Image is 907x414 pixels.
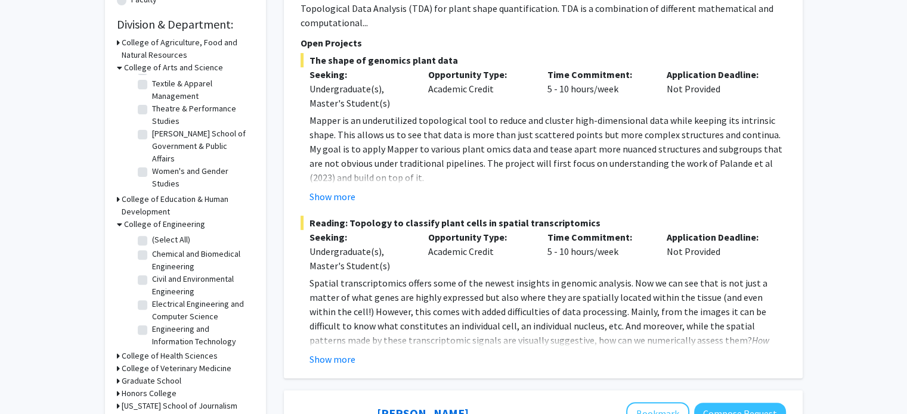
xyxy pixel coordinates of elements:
label: Women's and Gender Studies [152,165,251,190]
button: Show more [309,352,355,366]
label: Textile & Apparel Management [152,77,251,102]
label: [PERSON_NAME] School of Government & Public Affairs [152,127,251,165]
h2: Division & Department: [117,17,254,32]
p: Seeking: [309,67,411,82]
p: Time Commitment: [547,67,649,82]
h3: Honors College [122,387,177,400]
label: Theatre & Performance Studies [152,102,251,127]
span: Reading: Topology to classify plant cells in spatial transcriptomics [301,216,786,230]
button: Show more [309,189,355,204]
p: Application Deadline: [667,230,768,244]
h3: College of Engineering [124,218,205,231]
div: Not Provided [658,67,777,110]
label: Engineering and Information Technology [152,323,251,348]
h3: Graduate School [122,375,181,387]
p: Opportunity Type: [428,67,530,82]
div: 5 - 10 hours/week [538,230,658,273]
label: Chemical and Biomedical Engineering [152,248,251,273]
div: Not Provided [658,230,777,273]
p: Opportunity Type: [428,230,530,244]
label: Industrial and Systems Engineering [152,348,251,373]
h3: College of Veterinary Medicine [122,362,231,375]
label: Civil and Environmental Engineering [152,273,251,298]
h3: [US_STATE] School of Journalism [122,400,237,412]
p: Open Projects [301,36,786,50]
iframe: Chat [9,360,51,405]
p: Time Commitment: [547,230,649,244]
h3: College of Agriculture, Food and Natural Resources [122,36,254,61]
h3: College of Arts and Science [124,61,223,74]
p: Application Deadline: [667,67,768,82]
div: Academic Credit [419,230,538,273]
h3: College of Education & Human Development [122,193,254,218]
p: Mapper is an underutilized topological tool to reduce and cluster high-dimensional data while kee... [309,113,786,185]
div: 5 - 10 hours/week [538,67,658,110]
div: Undergraduate(s), Master's Student(s) [309,82,411,110]
h3: College of Health Sciences [122,350,218,362]
em: How patterny is a pattern? [309,334,769,360]
label: Electrical Engineering and Computer Science [152,298,251,323]
p: Spatial transcriptomics offers some of the newest insights in genomic analysis. Now we can see th... [309,276,786,362]
div: Academic Credit [419,67,538,110]
p: Seeking: [309,230,411,244]
label: (Select All) [152,234,190,246]
span: The shape of genomics plant data [301,53,786,67]
div: Undergraduate(s), Master's Student(s) [309,244,411,273]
